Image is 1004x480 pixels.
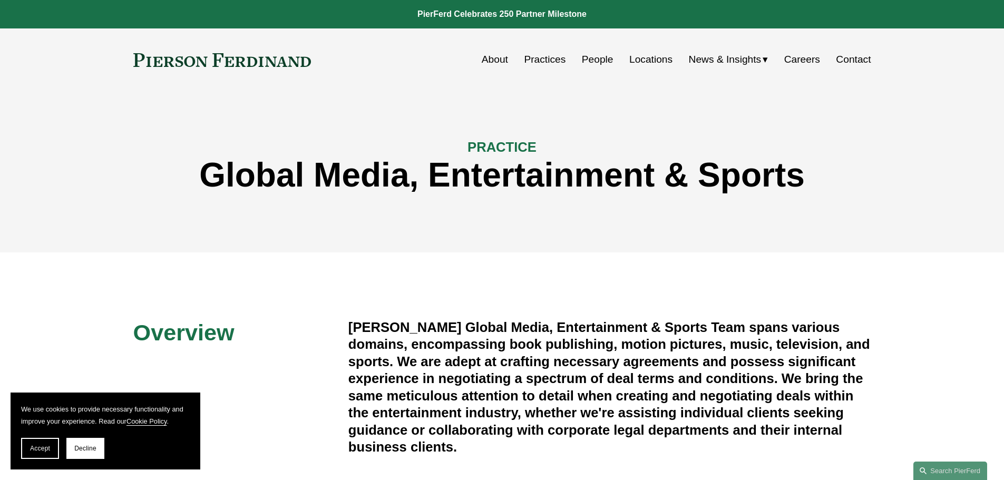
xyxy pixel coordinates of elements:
[689,50,768,70] a: folder dropdown
[524,50,566,70] a: Practices
[629,50,672,70] a: Locations
[582,50,613,70] a: People
[30,445,50,452] span: Accept
[836,50,871,70] a: Contact
[482,50,508,70] a: About
[21,438,59,459] button: Accept
[689,51,762,69] span: News & Insights
[348,319,871,456] h4: [PERSON_NAME] Global Media, Entertainment & Sports Team spans various domains, encompassing book ...
[133,156,871,194] h1: Global Media, Entertainment & Sports
[11,393,200,469] section: Cookie banner
[467,140,537,154] span: PRACTICE
[133,320,235,345] span: Overview
[21,403,190,427] p: We use cookies to provide necessary functionality and improve your experience. Read our .
[126,417,167,425] a: Cookie Policy
[913,462,987,480] a: Search this site
[784,50,820,70] a: Careers
[66,438,104,459] button: Decline
[74,445,96,452] span: Decline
